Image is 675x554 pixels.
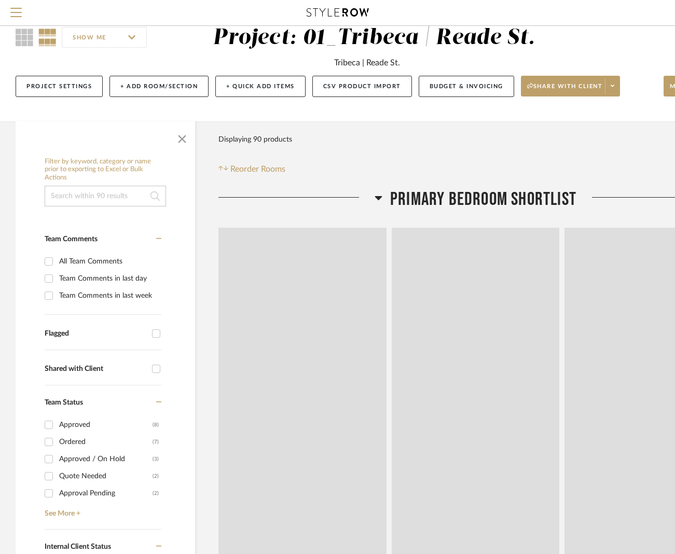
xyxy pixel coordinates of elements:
[59,417,153,433] div: Approved
[390,188,576,211] span: Primary Bedroom SHORTLIST
[218,163,285,175] button: Reorder Rooms
[521,76,621,96] button: Share with client
[527,82,603,98] span: Share with client
[42,502,161,518] a: See More +
[45,158,166,182] h6: Filter by keyword, category or name prior to exporting to Excel or Bulk Actions
[59,270,159,287] div: Team Comments in last day
[59,287,159,304] div: Team Comments in last week
[153,468,159,484] div: (2)
[45,399,83,406] span: Team Status
[419,76,514,97] button: Budget & Invoicing
[109,76,209,97] button: + Add Room/Section
[153,485,159,502] div: (2)
[59,451,153,467] div: Approved / On Hold
[45,543,111,550] span: Internal Client Status
[59,468,153,484] div: Quote Needed
[153,434,159,450] div: (7)
[215,76,306,97] button: + Quick Add Items
[153,417,159,433] div: (8)
[312,76,412,97] button: CSV Product Import
[59,485,153,502] div: Approval Pending
[59,434,153,450] div: Ordered
[218,129,292,150] div: Displaying 90 products
[45,329,147,338] div: Flagged
[172,127,192,147] button: Close
[16,76,103,97] button: Project Settings
[59,253,159,270] div: All Team Comments
[213,27,535,49] div: Project: 01_Tribeca | Reade St.
[45,365,147,373] div: Shared with Client
[45,236,98,243] span: Team Comments
[153,451,159,467] div: (3)
[334,57,400,69] div: Tribeca | Reade St.
[45,186,166,206] input: Search within 90 results
[230,163,285,175] span: Reorder Rooms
